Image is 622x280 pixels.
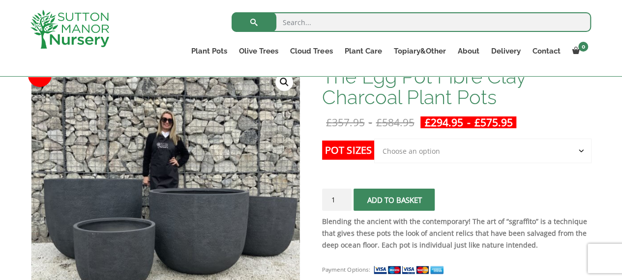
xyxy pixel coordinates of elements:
img: logo [30,10,109,49]
a: Plant Care [338,44,387,58]
label: Pot Sizes [322,140,374,160]
del: - [322,116,418,128]
bdi: 357.95 [326,115,364,129]
bdi: 294.95 [424,115,463,129]
a: Cloud Trees [284,44,338,58]
ins: - [420,116,516,128]
small: Payment Options: [322,266,370,273]
a: View full-screen image gallery [275,73,293,91]
a: About [451,44,485,58]
span: £ [376,115,382,129]
span: £ [424,115,430,129]
a: Delivery [485,44,526,58]
a: 0 [566,44,591,58]
a: Contact [526,44,566,58]
span: 0 [578,42,588,52]
button: Add to basket [354,189,435,211]
bdi: 584.95 [376,115,414,129]
a: Olive Trees [233,44,284,58]
input: Product quantity [322,189,352,211]
a: Topiary&Other [387,44,451,58]
h1: The Egg Pot Fibre Clay Charcoal Plant Pots [322,66,591,108]
strong: Blending the ancient with the contemporary! The art of “sgraffito” is a technique that gives thes... [322,217,587,250]
span: £ [474,115,480,129]
a: Plant Pots [185,44,233,58]
span: £ [326,115,332,129]
bdi: 575.95 [474,115,512,129]
input: Search... [232,12,591,32]
img: payment supported [373,265,447,275]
